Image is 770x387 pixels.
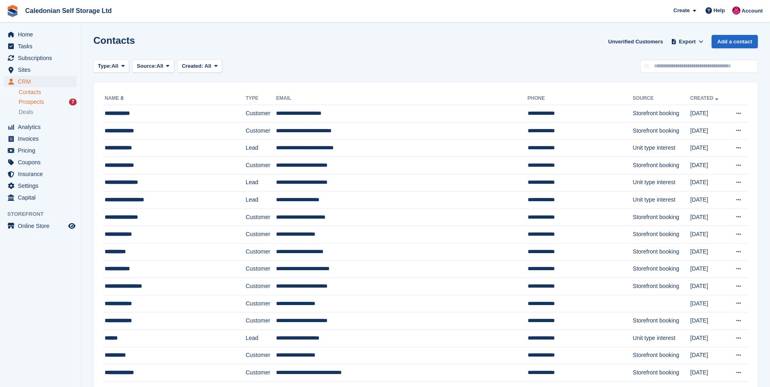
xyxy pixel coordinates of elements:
td: Customer [246,105,276,123]
span: Insurance [18,168,67,180]
td: [DATE] [690,209,727,226]
td: [DATE] [690,295,727,312]
td: Customer [246,278,276,295]
span: All [112,62,119,70]
span: Source: [137,62,156,70]
td: [DATE] [690,347,727,364]
img: Donald Mathieson [732,6,740,15]
span: Create [673,6,690,15]
span: Settings [18,180,67,191]
td: [DATE] [690,329,727,347]
td: Storefront booking [633,347,690,364]
td: [DATE] [690,122,727,140]
th: Type [246,92,276,105]
a: menu [4,64,77,75]
button: Created: All [177,60,222,73]
span: Subscriptions [18,52,67,64]
td: Storefront booking [633,243,690,260]
a: menu [4,121,77,133]
td: Customer [246,347,276,364]
span: Account [742,7,763,15]
span: Storefront [7,210,81,218]
div: 7 [69,99,77,105]
span: Help [714,6,725,15]
td: [DATE] [690,312,727,330]
td: [DATE] [690,157,727,174]
a: Contacts [19,88,77,96]
span: Type: [98,62,112,70]
th: Source [633,92,690,105]
th: Email [276,92,527,105]
td: [DATE] [690,278,727,295]
td: Customer [246,364,276,382]
button: Type: All [93,60,129,73]
a: menu [4,41,77,52]
a: Preview store [67,221,77,231]
span: Invoices [18,133,67,144]
a: Name [105,95,125,101]
button: Export [669,35,705,48]
td: Lead [246,174,276,191]
a: Deals [19,108,77,116]
a: menu [4,52,77,64]
a: menu [4,76,77,87]
td: Storefront booking [633,157,690,174]
td: [DATE] [690,243,727,260]
td: Storefront booking [633,226,690,243]
a: Created [690,95,720,101]
td: Customer [246,260,276,278]
span: All [157,62,164,70]
a: menu [4,145,77,156]
span: Home [18,29,67,40]
td: Storefront booking [633,312,690,330]
span: Online Store [18,220,67,232]
td: [DATE] [690,105,727,123]
a: Caledonian Self Storage Ltd [22,4,115,17]
button: Source: All [132,60,174,73]
td: Unit type interest [633,174,690,191]
span: All [205,63,211,69]
a: menu [4,180,77,191]
td: [DATE] [690,226,727,243]
img: stora-icon-8386f47178a22dfd0bd8f6a31ec36ba5ce8667c1dd55bd0f319d3a0aa187defe.svg [6,5,19,17]
td: Storefront booking [633,122,690,140]
td: [DATE] [690,260,727,278]
td: Unit type interest [633,191,690,209]
td: Customer [246,122,276,140]
td: Unit type interest [633,140,690,157]
span: Sites [18,64,67,75]
a: menu [4,220,77,232]
span: Prospects [19,98,44,106]
span: Created: [182,63,203,69]
td: Lead [246,140,276,157]
a: menu [4,29,77,40]
th: Phone [528,92,633,105]
td: [DATE] [690,140,727,157]
td: Customer [246,243,276,260]
a: Prospects 7 [19,98,77,106]
td: Storefront booking [633,105,690,123]
span: Pricing [18,145,67,156]
td: Customer [246,312,276,330]
td: Storefront booking [633,278,690,295]
span: CRM [18,76,67,87]
h1: Contacts [93,35,135,46]
a: Add a contact [712,35,758,48]
td: Customer [246,157,276,174]
td: Storefront booking [633,209,690,226]
a: Unverified Customers [605,35,666,48]
td: Customer [246,226,276,243]
td: Storefront booking [633,260,690,278]
td: Lead [246,329,276,347]
td: Customer [246,295,276,312]
span: Export [679,38,696,46]
td: Customer [246,209,276,226]
td: [DATE] [690,191,727,209]
span: Tasks [18,41,67,52]
span: Deals [19,108,33,116]
span: Capital [18,192,67,203]
td: Storefront booking [633,364,690,382]
a: menu [4,192,77,203]
td: [DATE] [690,174,727,191]
td: Lead [246,191,276,209]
